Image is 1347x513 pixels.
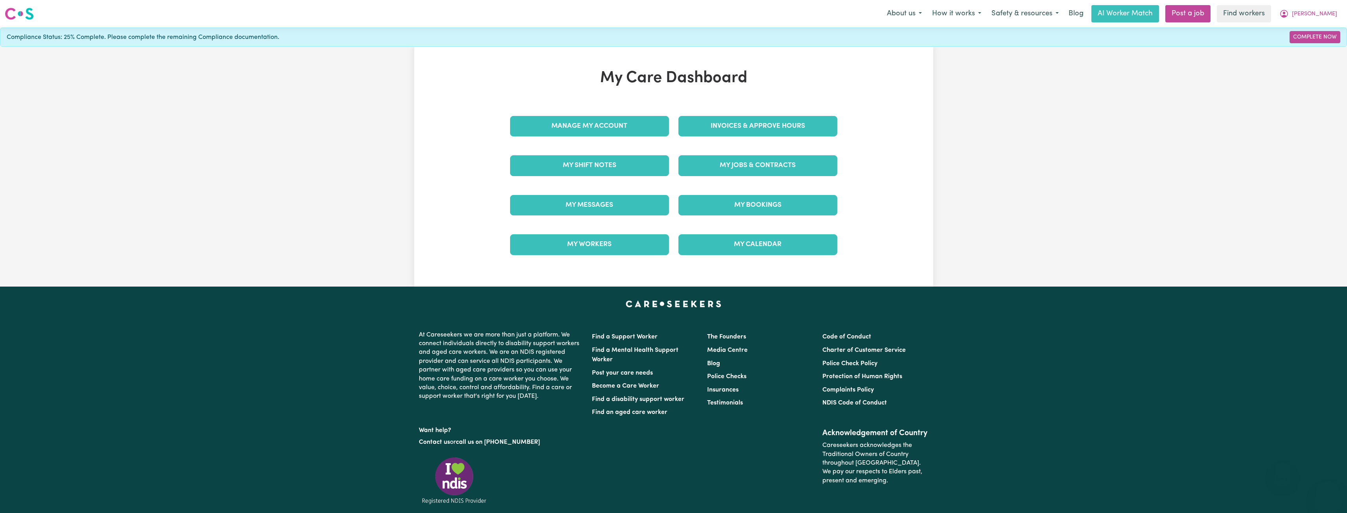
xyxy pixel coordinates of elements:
a: Invoices & Approve Hours [678,116,837,136]
a: Blog [1064,5,1088,22]
a: Protection of Human Rights [822,373,902,380]
h2: Acknowledgement of Country [822,428,928,438]
a: call us on [PHONE_NUMBER] [456,439,540,445]
a: My Shift Notes [510,155,669,176]
a: Testimonials [707,400,743,406]
iframe: Button to launch messaging window [1316,482,1341,507]
a: Complaints Policy [822,387,874,393]
a: Find a Support Worker [592,334,658,340]
a: Code of Conduct [822,334,871,340]
a: Media Centre [707,347,748,353]
a: Contact us [419,439,450,445]
a: Blog [707,360,720,367]
a: Post a job [1165,5,1211,22]
a: Find a Mental Health Support Worker [592,347,678,363]
a: Police Checks [707,373,746,380]
a: Find an aged care worker [592,409,667,416]
a: Insurances [707,387,739,393]
a: Police Check Policy [822,360,877,367]
h1: My Care Dashboard [505,69,842,88]
a: My Jobs & Contracts [678,155,837,176]
a: My Messages [510,195,669,215]
img: Registered NDIS provider [419,456,490,505]
a: Become a Care Worker [592,383,659,389]
span: [PERSON_NAME] [1292,10,1337,18]
a: Manage My Account [510,116,669,136]
button: About us [882,6,927,22]
p: At Careseekers we are more than just a platform. We connect individuals directly to disability su... [419,327,582,404]
a: Complete Now [1290,31,1340,43]
a: NDIS Code of Conduct [822,400,887,406]
span: Compliance Status: 25% Complete. Please complete the remaining Compliance documentation. [7,33,279,42]
button: Safety & resources [986,6,1064,22]
a: My Workers [510,234,669,255]
a: My Bookings [678,195,837,215]
a: The Founders [707,334,746,340]
a: Careseekers home page [626,301,721,307]
img: Careseekers logo [5,7,34,21]
a: Post your care needs [592,370,653,376]
a: Charter of Customer Service [822,347,906,353]
a: My Calendar [678,234,837,255]
a: Find a disability support worker [592,396,684,403]
a: Careseekers logo [5,5,34,23]
button: My Account [1274,6,1342,22]
p: Want help? [419,423,582,435]
a: Find workers [1217,5,1271,22]
a: AI Worker Match [1091,5,1159,22]
button: How it works [927,6,986,22]
p: Careseekers acknowledges the Traditional Owners of Country throughout [GEOGRAPHIC_DATA]. We pay o... [822,438,928,488]
p: or [419,435,582,450]
iframe: Close message [1275,463,1290,478]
